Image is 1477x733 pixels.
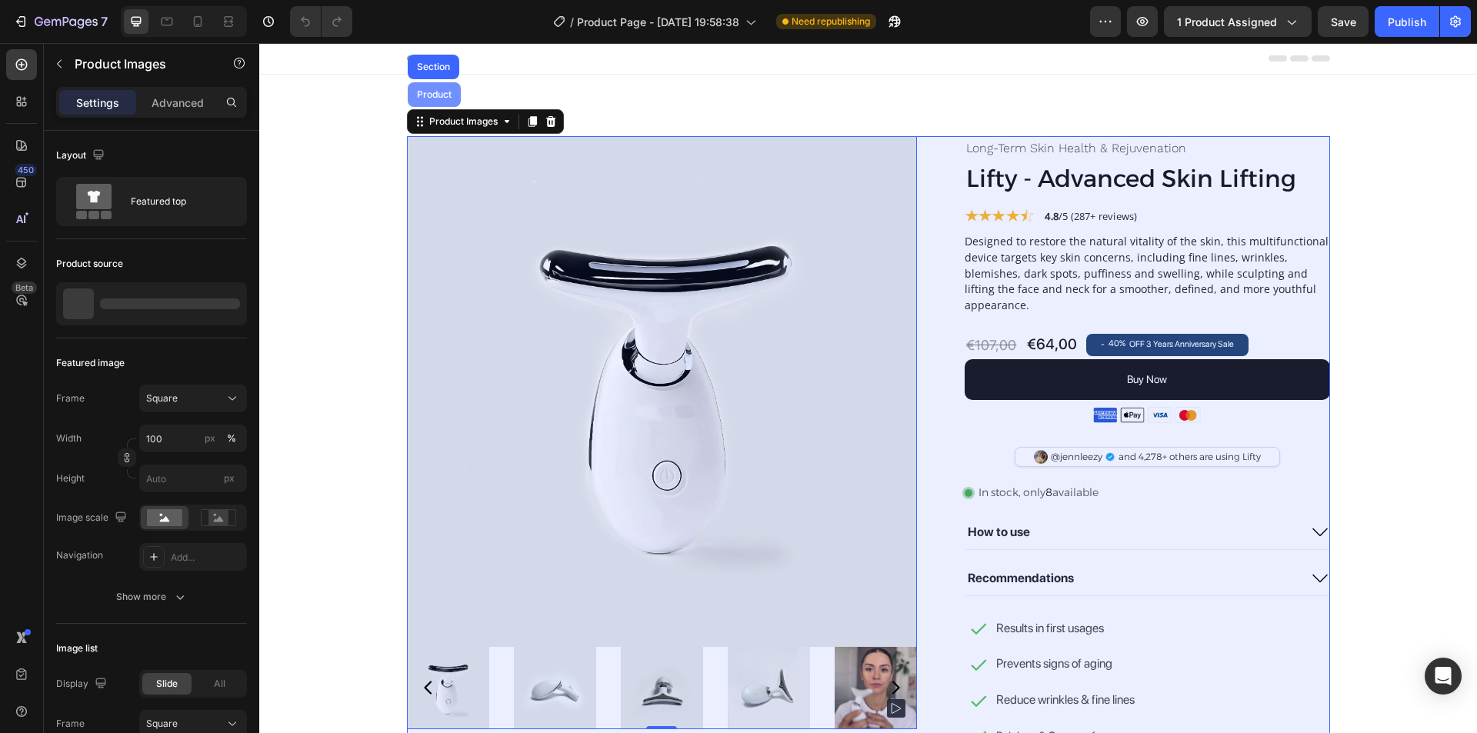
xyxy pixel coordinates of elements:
[570,14,574,30] span: /
[205,431,215,445] div: px
[56,508,130,528] div: Image scale
[56,471,85,485] label: Height
[56,145,108,166] div: Layout
[707,95,1069,117] p: Long-Term Skin Health & Rejuvenation
[737,610,875,632] p: Prevents signs of aging
[76,95,119,111] p: Settings
[56,674,110,695] div: Display
[152,95,204,111] p: Advanced
[775,407,789,421] img: @jennleezy
[708,481,771,498] p: How to use
[156,677,178,691] span: Slide
[627,635,645,654] button: Carousel Next Arrow
[290,6,352,37] div: Undo/Redo
[868,294,977,309] div: OFF 3 Years Anniversary Sale
[56,717,85,731] label: Frame
[868,330,908,342] span: Buy Now
[6,6,115,37] button: 7
[75,55,205,73] p: Product Images
[15,164,37,176] div: 450
[201,429,219,448] button: %
[792,15,870,28] span: Need republishing
[577,14,739,30] span: Product Page - [DATE] 19:58:38
[56,356,125,370] div: Featured image
[167,72,242,85] div: Product Images
[705,292,759,312] div: €107,00
[56,391,85,405] label: Frame
[131,184,225,219] div: Featured top
[146,717,178,731] span: Square
[705,162,775,185] img: gempages_549902261988361413-aefb973d-3c49-4294-b4c0-759dd6b9eda1.png
[766,291,819,313] div: €64,00
[785,166,799,180] strong: 4.8
[224,472,235,484] span: px
[1375,6,1439,37] button: Publish
[719,441,839,458] span: In stock, only available
[259,43,1477,733] iframe: To enrich screen reader interactions, please activate Accessibility in Grammarly extension settings
[155,47,195,56] div: Product
[705,316,1070,357] button: <p><span style="font-size:14px;">Buy Now</span></p>
[214,677,225,691] span: All
[56,548,103,562] div: Navigation
[227,431,236,445] div: %
[785,167,878,180] p: /5 (287+ reviews)
[792,407,843,421] span: @jennleezy
[705,118,1070,152] h1: Lifty - Advanced Skin Lifting
[1164,6,1312,37] button: 1 product assigned
[848,294,868,308] div: 40%
[56,641,98,655] div: Image list
[845,408,856,419] img: Verified
[116,589,188,605] div: Show more
[56,257,123,271] div: Product source
[139,465,247,492] input: px
[171,551,243,565] div: Add...
[834,361,942,384] img: gempages_549902261988361413-20889d1f-896f-42bb-946e-dca3fe6b5ace.png
[139,425,247,452] input: px%
[737,575,875,597] p: Results in first usages
[56,431,82,445] label: Width
[222,429,241,448] button: px
[155,19,194,28] div: Section
[839,294,848,309] div: -
[1318,6,1369,37] button: Save
[101,12,108,31] p: 7
[146,391,178,405] span: Square
[12,282,37,294] div: Beta
[859,407,1002,421] span: and 4,278+ others are using Lifty
[737,686,852,700] span: Painless & Surgery-free
[1331,15,1356,28] span: Save
[705,191,1069,269] h5: Designed to restore the natural vitality of the skin, this multifunctional device targets key ski...
[56,583,247,611] button: Show more
[1177,14,1277,30] span: 1 product assigned
[708,528,815,544] p: Recommendations
[737,646,875,668] p: Reduce wrinkles & fine lines
[786,442,793,456] span: 8
[1425,658,1462,695] div: Open Intercom Messenger
[1388,14,1426,30] div: Publish
[139,385,247,412] button: Square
